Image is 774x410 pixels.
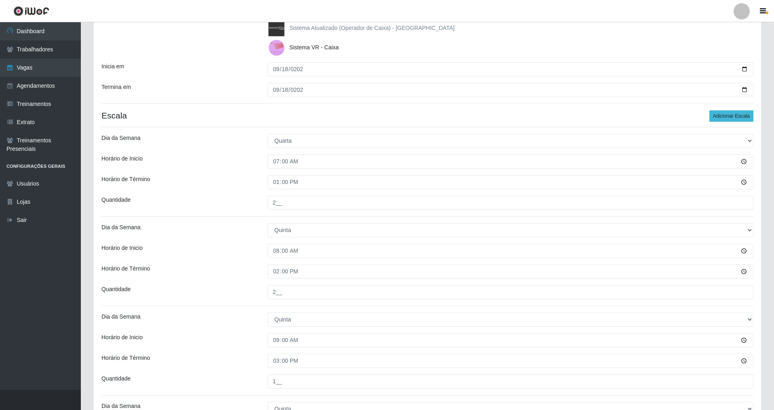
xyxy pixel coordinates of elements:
label: Dia da Semana [101,223,141,232]
label: Quantidade [101,285,131,294]
label: Quantidade [101,374,131,383]
span: Sistema VR - Caixa [289,44,339,51]
label: Horário de Inicio [101,154,143,163]
label: Horário de Inicio [101,333,143,342]
label: Horário de Término [101,264,150,273]
span: Sistema Atualizado (Operador de Caixa) - [GEOGRAPHIC_DATA] [289,25,455,31]
label: Horário de Inicio [101,244,143,252]
img: Sistema Atualizado (Operador de Caixa) - Nova Republica [268,20,288,36]
label: Horário de Término [101,354,150,362]
img: CoreUI Logo [13,6,49,16]
input: 00/00/0000 [268,62,753,76]
label: Dia da Semana [101,134,141,142]
h4: Escala [101,110,753,120]
input: 00:00 [268,264,753,279]
input: Informe a quantidade... [268,285,753,299]
input: 00:00 [268,154,753,169]
input: Informe a quantidade... [268,374,753,389]
input: 00/00/0000 [268,83,753,97]
label: Horário de Término [101,175,150,184]
input: 00:00 [268,333,753,347]
input: Informe a quantidade... [268,196,753,210]
input: 00:00 [268,244,753,258]
label: Quantidade [101,196,131,204]
label: Inicia em [101,62,124,71]
button: Adicionar Escala [709,110,753,122]
label: Termina em [101,83,131,91]
input: 00:00 [268,354,753,368]
img: Sistema VR - Caixa [268,40,288,56]
input: 00:00 [268,175,753,189]
label: Dia da Semana [101,313,141,321]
